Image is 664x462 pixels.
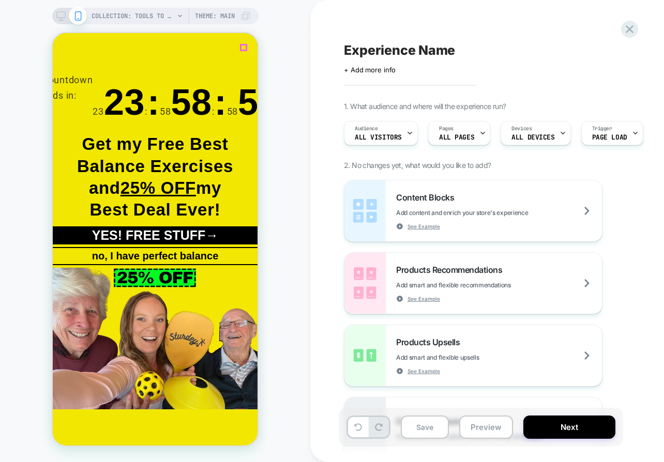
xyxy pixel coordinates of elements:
span: COLLECTION: Tools to Stay Sturdy (Category) [92,8,174,24]
span: Content Blocks [396,192,459,203]
span: Trigger [592,125,612,132]
span: 23 [51,49,92,89]
span: 1. What audience and where will the experience run? [344,102,506,111]
span: 58 [185,49,226,89]
span: 23 [40,73,51,84]
button: Next [523,415,615,439]
span: : [92,73,95,84]
span: + Add more info [344,66,396,74]
span: See Example [408,367,440,375]
span: See Example [408,295,440,302]
span: Add smart and flexible upsells [396,353,531,361]
button: Preview [459,415,513,439]
span: and my Best Deal Ever! [36,145,169,186]
span: Add content and enrich your store's experience [396,209,580,217]
span: : [162,49,174,89]
span: : [159,73,162,84]
span: Devices [511,125,532,132]
span: : [95,49,107,89]
span: Experience Name [344,42,455,58]
span: 2. No changes yet, what would you like to add? [344,161,491,170]
span: Products Recommendations [396,265,507,275]
span: Products Upsells [396,337,465,347]
span: ALL DEVICES [511,134,554,141]
span: Audience [355,125,378,132]
span: Get my Free Best Balance Exercises [24,101,180,142]
span: 58 [174,73,185,84]
span: ALL PAGES [439,134,474,141]
span: 58 [107,73,118,84]
button: Save [401,415,449,439]
span: Theme: MAIN [195,8,235,24]
span: 58 [118,49,159,89]
span: See Example [408,223,440,230]
span: Add smart and flexible recommendations [396,281,563,289]
span: Pages [439,125,454,132]
span: 25% OFF [68,145,143,164]
span: All Visitors [355,134,402,141]
span: Page Load [592,134,627,141]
